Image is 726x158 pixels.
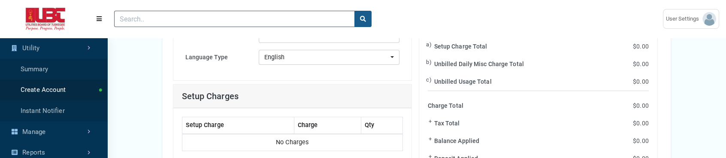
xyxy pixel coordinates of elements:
button: Menu [91,11,107,27]
a: User Settings [663,9,719,29]
label: Language Type [182,50,256,65]
th: Charge [294,117,361,134]
h5: Setup Charges [182,91,239,101]
span: User Settings [666,15,702,23]
span: Balance Applied [434,134,480,147]
div: English [264,53,388,62]
button: English [259,50,399,65]
span: $0.00 [633,137,649,146]
span: Setup Charge Total [434,43,487,53]
span: Unbilled Daily Misc Charge Total [434,61,524,70]
td: No Charges [182,134,402,151]
img: ALTSK Logo [7,8,84,30]
button: search [354,11,372,27]
span: $0.00 [633,42,649,51]
span: $0.00 [633,60,649,69]
span: Tax Total [434,117,460,130]
th: Setup Charge [182,117,294,134]
span: Unbilled Usage Total [434,78,492,88]
span: $0.00 [633,101,649,110]
span: $0.00 [633,119,649,128]
th: Qty [361,117,402,134]
span: $0.00 [633,77,649,86]
span: Charge Total [428,99,463,112]
input: Search [114,11,355,27]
